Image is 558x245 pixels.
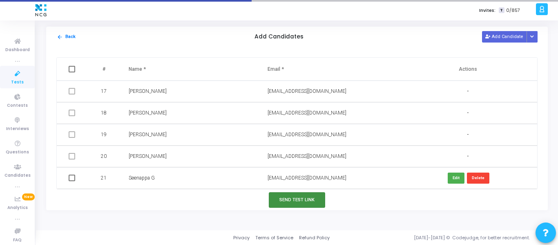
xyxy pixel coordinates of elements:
span: - [467,153,469,160]
th: Email * [259,58,398,81]
span: [EMAIL_ADDRESS][DOMAIN_NAME] [268,110,346,116]
span: Seenappa G [129,175,155,181]
a: Privacy [233,234,250,241]
span: 0/857 [506,7,520,14]
button: Edit [448,173,464,184]
span: Dashboard [5,47,30,54]
th: # [89,58,121,81]
th: Actions [398,58,537,81]
span: - [467,110,469,117]
mat-icon: arrow_back [57,34,63,40]
span: [EMAIL_ADDRESS][DOMAIN_NAME] [268,153,346,159]
span: T [499,7,504,13]
label: Invites: [479,7,496,14]
a: Refund Policy [299,234,330,241]
span: Candidates [4,172,31,179]
span: 21 [101,174,107,182]
span: Interviews [6,126,29,133]
span: 19 [101,131,107,138]
th: Name * [121,58,259,81]
span: [PERSON_NAME] [129,132,167,137]
div: Button group with nested dropdown [527,31,538,42]
button: Add Candidate [482,31,527,42]
span: New [22,193,35,200]
a: Terms of Service [255,234,293,241]
h5: Add Candidates [254,34,304,40]
span: Analytics [7,205,28,211]
span: [EMAIL_ADDRESS][DOMAIN_NAME] [268,88,346,94]
span: Questions [6,149,29,156]
span: 17 [101,88,107,95]
span: - [467,88,469,95]
span: FAQ [13,237,22,244]
span: Contests [7,102,28,109]
span: [EMAIL_ADDRESS][DOMAIN_NAME] [268,175,346,181]
img: logo [33,2,49,18]
span: - [467,131,469,138]
span: [PERSON_NAME] [129,88,167,94]
span: [PERSON_NAME] [129,153,167,159]
button: Send Test Link [269,192,325,207]
span: [PERSON_NAME] [129,110,167,116]
span: Tests [11,79,24,86]
span: [EMAIL_ADDRESS][DOMAIN_NAME] [268,132,346,137]
button: Delete [467,173,489,184]
div: [DATE]-[DATE] © Codejudge, for better recruitment. [330,234,548,241]
button: Back [56,33,76,41]
span: 20 [101,153,107,160]
span: 18 [101,109,107,117]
